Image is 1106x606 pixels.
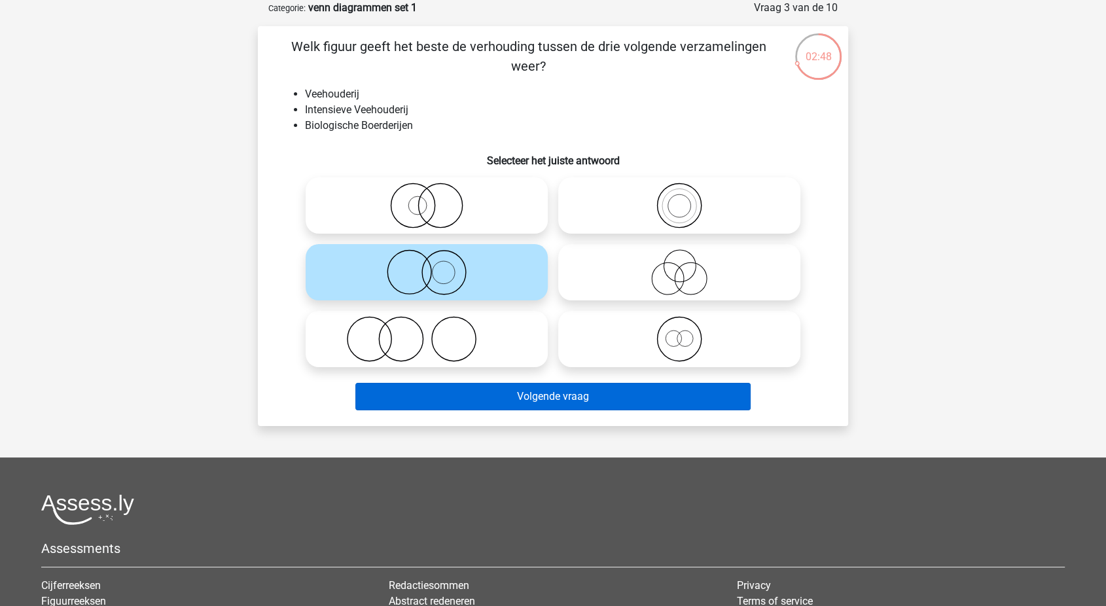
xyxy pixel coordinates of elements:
[279,144,827,167] h6: Selecteer het juiste antwoord
[737,579,771,592] a: Privacy
[794,32,843,65] div: 02:48
[41,579,101,592] a: Cijferreeksen
[41,541,1065,556] h5: Assessments
[41,494,134,525] img: Assessly logo
[268,3,306,13] small: Categorie:
[355,383,751,410] button: Volgende vraag
[305,86,827,102] li: Veehouderij
[308,1,417,14] strong: venn diagrammen set 1
[305,102,827,118] li: Intensieve Veehouderij
[305,118,827,134] li: Biologische Boerderijen
[279,37,778,76] p: Welk figuur geeft het beste de verhouding tussen de drie volgende verzamelingen weer?
[389,579,469,592] a: Redactiesommen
